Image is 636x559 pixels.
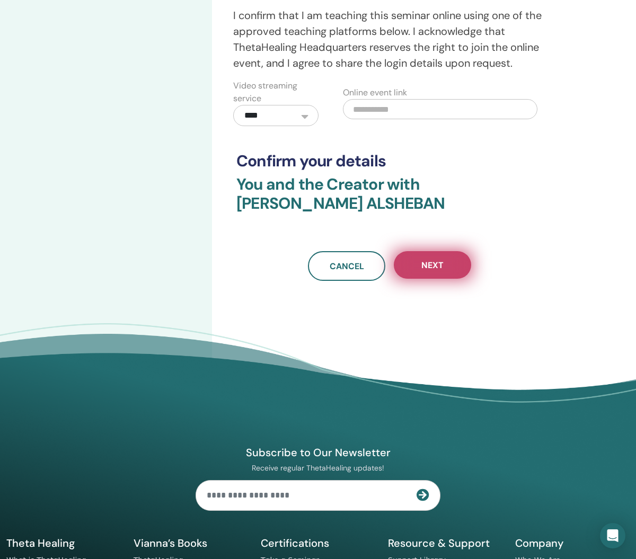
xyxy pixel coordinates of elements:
p: I confirm that I am teaching this seminar online using one of the approved teaching platforms bel... [233,7,546,71]
a: Cancel [308,251,385,281]
h4: Subscribe to Our Newsletter [196,446,440,459]
p: Receive regular ThetaHealing updates! [196,463,440,473]
h5: Company [515,536,630,550]
label: Video streaming service [233,79,319,105]
span: Next [421,260,444,271]
div: Open Intercom Messenger [600,523,625,548]
h3: Confirm your details [236,152,543,171]
span: Cancel [330,261,364,272]
label: Online event link [343,86,407,99]
h5: Resource & Support [388,536,502,550]
button: Next [394,251,471,279]
h3: You and the Creator with [PERSON_NAME] ALSHEBAN [236,175,543,226]
h5: Certifications [261,536,375,550]
h5: Theta Healing [6,536,121,550]
h5: Vianna’s Books [134,536,248,550]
